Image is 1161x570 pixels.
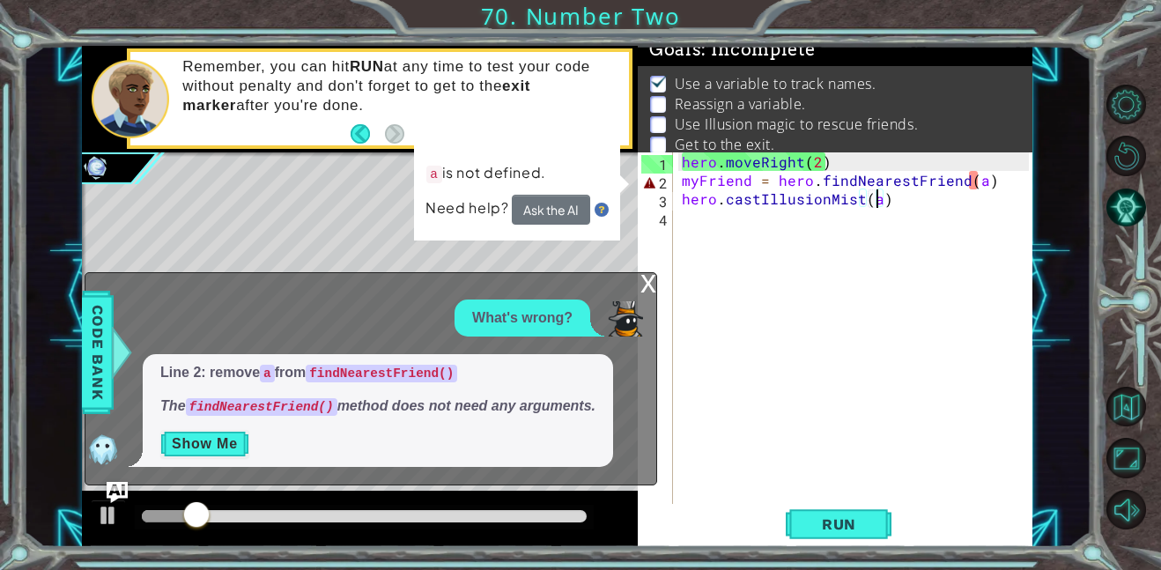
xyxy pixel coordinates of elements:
[608,301,643,337] img: Player
[182,57,616,115] p: Remember, you can hit at any time to test your code without penalty and don't forget to get to th...
[675,135,775,154] p: Get to the exit.
[472,308,573,329] p: What's wrong?
[426,165,441,182] code: a
[182,78,530,114] strong: exit marker
[701,39,815,60] span: : Incomplete
[641,155,673,174] div: 1
[512,194,590,225] button: Ask the AI
[107,482,128,503] button: Ask AI
[675,94,806,114] p: Reassign a variable.
[385,124,404,144] button: Next
[350,58,384,75] strong: RUN
[160,398,595,413] em: The method does not need any arguments.
[650,74,668,88] img: Check mark for checkbox
[84,299,112,406] span: Code Bank
[1106,438,1146,477] button: Maximize Browser
[91,500,126,536] button: Ctrl + P: Play
[1106,136,1146,175] button: Restart Level
[160,363,595,383] p: Line 2: remove from
[641,211,673,229] div: 4
[804,515,874,533] span: Run
[640,273,656,291] div: x
[641,174,673,192] div: 2
[425,197,512,217] span: Need help?
[351,124,385,144] button: Back
[675,115,918,134] p: Use Illusion magic to rescue friends.
[306,365,457,382] code: findNearestFriend()
[786,504,891,544] button: Shift+Enter: Run current code.
[649,39,816,61] span: Goals
[426,161,546,185] p: is not defined.
[641,192,673,211] div: 3
[675,74,876,93] p: Use а variable to track names.
[260,365,275,382] code: a
[186,398,337,416] code: findNearestFriend()
[85,432,121,467] img: AI
[1106,85,1146,124] button: Level Options
[595,203,609,217] img: Hint
[1106,387,1146,426] button: Back to Map
[1106,188,1146,227] button: AI Hint
[1109,381,1161,433] a: Back to Map
[160,430,249,458] button: Show Me
[82,152,110,181] img: Image for 6102e7f128067a00236f7c63
[1106,490,1146,529] button: Mute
